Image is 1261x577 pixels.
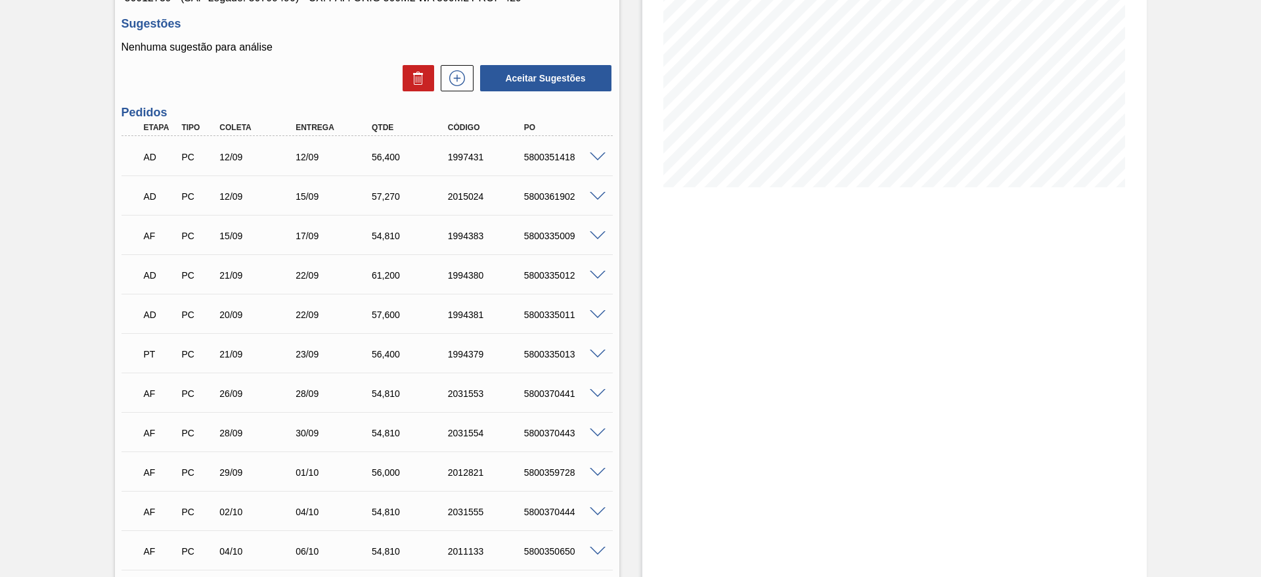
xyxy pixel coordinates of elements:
[216,191,301,202] div: 12/09/2025
[445,310,530,320] div: 1994381
[521,349,606,359] div: 5800335013
[141,419,180,448] div: Aguardando Faturamento
[122,17,613,31] h3: Sugestões
[144,191,177,202] p: AD
[368,270,454,281] div: 61,200
[141,300,180,329] div: Aguardando Descarga
[144,310,177,320] p: AD
[521,467,606,478] div: 5800359728
[396,65,434,91] div: Excluir Sugestões
[521,428,606,438] div: 5800370443
[292,152,378,162] div: 12/09/2025
[445,507,530,517] div: 2031555
[178,231,217,241] div: Pedido de Compra
[368,191,454,202] div: 57,270
[216,507,301,517] div: 02/10/2025
[480,65,611,91] button: Aceitar Sugestões
[445,152,530,162] div: 1997431
[178,388,217,399] div: Pedido de Compra
[368,546,454,557] div: 54,810
[216,231,301,241] div: 15/09/2025
[144,349,177,359] p: PT
[141,340,180,369] div: Pedido em Trânsito
[144,467,177,478] p: AF
[368,123,454,132] div: Qtde
[292,123,378,132] div: Entrega
[292,270,378,281] div: 22/09/2025
[144,152,177,162] p: AD
[445,428,530,438] div: 2031554
[178,428,217,438] div: Pedido de Compra
[292,388,378,399] div: 28/09/2025
[474,64,613,93] div: Aceitar Sugestões
[292,231,378,241] div: 17/09/2025
[144,507,177,517] p: AF
[216,270,301,281] div: 21/09/2025
[141,261,180,290] div: Aguardando Descarga
[445,270,530,281] div: 1994380
[445,349,530,359] div: 1994379
[216,152,301,162] div: 12/09/2025
[216,349,301,359] div: 21/09/2025
[292,546,378,557] div: 06/10/2025
[178,152,217,162] div: Pedido de Compra
[216,310,301,320] div: 20/09/2025
[141,182,180,211] div: Aguardando Descarga
[178,546,217,557] div: Pedido de Compra
[521,123,606,132] div: PO
[368,467,454,478] div: 56,000
[521,231,606,241] div: 5800335009
[178,310,217,320] div: Pedido de Compra
[521,191,606,202] div: 5800361902
[445,191,530,202] div: 2015024
[216,546,301,557] div: 04/10/2025
[144,428,177,438] p: AF
[292,467,378,478] div: 01/10/2025
[292,428,378,438] div: 30/09/2025
[445,467,530,478] div: 2012821
[368,349,454,359] div: 56,400
[368,310,454,320] div: 57,600
[144,388,177,399] p: AF
[292,507,378,517] div: 04/10/2025
[521,152,606,162] div: 5800351418
[122,106,613,120] h3: Pedidos
[434,65,474,91] div: Nova sugestão
[216,428,301,438] div: 28/09/2025
[368,388,454,399] div: 54,810
[521,507,606,517] div: 5800370444
[292,310,378,320] div: 22/09/2025
[144,231,177,241] p: AF
[178,349,217,359] div: Pedido de Compra
[521,546,606,557] div: 5800350650
[445,231,530,241] div: 1994383
[292,349,378,359] div: 23/09/2025
[144,546,177,557] p: AF
[178,467,217,478] div: Pedido de Compra
[445,123,530,132] div: Código
[178,123,217,132] div: Tipo
[178,507,217,517] div: Pedido de Compra
[368,428,454,438] div: 54,810
[141,123,180,132] div: Etapa
[216,467,301,478] div: 29/09/2025
[122,41,613,53] p: Nenhuma sugestão para análise
[178,270,217,281] div: Pedido de Compra
[141,458,180,487] div: Aguardando Faturamento
[141,537,180,566] div: Aguardando Faturamento
[368,507,454,517] div: 54,810
[141,221,180,250] div: Aguardando Faturamento
[445,388,530,399] div: 2031553
[368,152,454,162] div: 56,400
[521,270,606,281] div: 5800335012
[292,191,378,202] div: 15/09/2025
[521,310,606,320] div: 5800335011
[144,270,177,281] p: AD
[141,497,180,526] div: Aguardando Faturamento
[216,388,301,399] div: 26/09/2025
[141,379,180,408] div: Aguardando Faturamento
[178,191,217,202] div: Pedido de Compra
[141,143,180,172] div: Aguardando Descarga
[445,546,530,557] div: 2011133
[368,231,454,241] div: 54,810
